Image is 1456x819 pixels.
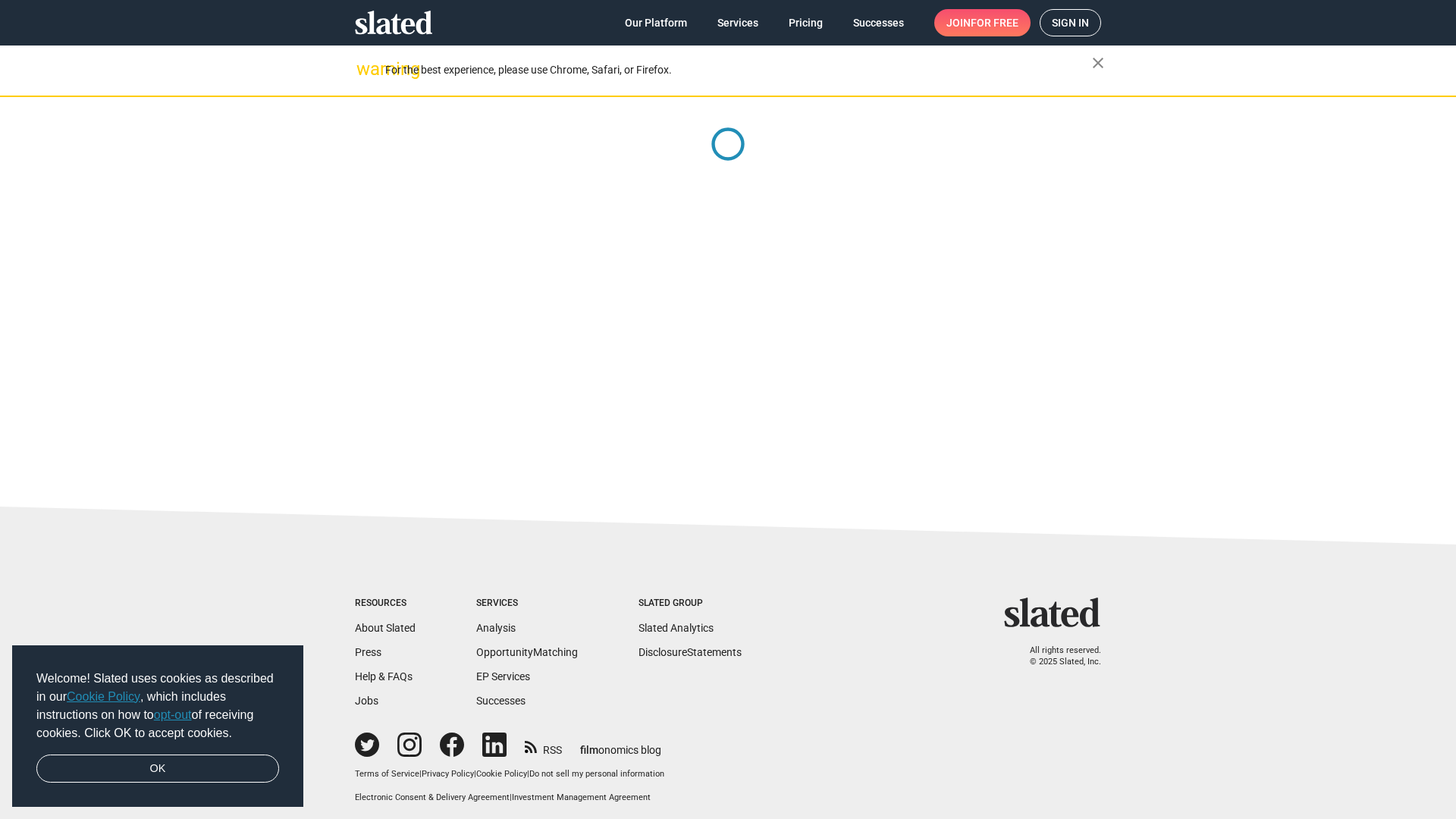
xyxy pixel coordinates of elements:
[1052,10,1089,36] span: Sign in
[476,695,526,707] a: Successes
[510,792,512,802] span: |
[476,598,578,610] div: Services
[841,9,916,36] a: Successes
[12,645,303,808] div: cookieconsent
[36,755,279,783] a: dismiss cookie message
[355,646,381,658] a: Press
[639,598,742,610] div: Slated Group
[580,744,598,756] span: film
[580,731,661,758] a: filmonomics blog
[474,769,476,779] span: |
[639,622,714,634] a: Slated Analytics
[355,622,416,634] a: About Slated
[419,769,422,779] span: |
[355,670,413,682] a: Help & FAQs
[525,734,562,758] a: RSS
[355,598,416,610] div: Resources
[355,695,378,707] a: Jobs
[476,769,527,779] a: Cookie Policy
[355,792,510,802] a: Electronic Consent & Delivery Agreement
[422,769,474,779] a: Privacy Policy
[946,9,1018,36] span: Join
[356,60,375,78] mat-icon: warning
[476,622,516,634] a: Analysis
[355,769,419,779] a: Terms of Service
[1089,54,1107,72] mat-icon: close
[67,690,140,703] a: Cookie Policy
[777,9,835,36] a: Pricing
[717,9,758,36] span: Services
[154,708,192,721] a: opt-out
[853,9,904,36] span: Successes
[529,769,664,780] button: Do not sell my personal information
[36,670,279,742] span: Welcome! Slated uses cookies as described in our , which includes instructions on how to of recei...
[705,9,770,36] a: Services
[934,9,1031,36] a: Joinfor free
[1014,645,1101,667] p: All rights reserved. © 2025 Slated, Inc.
[527,769,529,779] span: |
[476,670,530,682] a: EP Services
[789,9,823,36] span: Pricing
[1040,9,1101,36] a: Sign in
[476,646,578,658] a: OpportunityMatching
[625,9,687,36] span: Our Platform
[512,792,651,802] a: Investment Management Agreement
[639,646,742,658] a: DisclosureStatements
[613,9,699,36] a: Our Platform
[385,60,1092,80] div: For the best experience, please use Chrome, Safari, or Firefox.
[971,9,1018,36] span: for free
